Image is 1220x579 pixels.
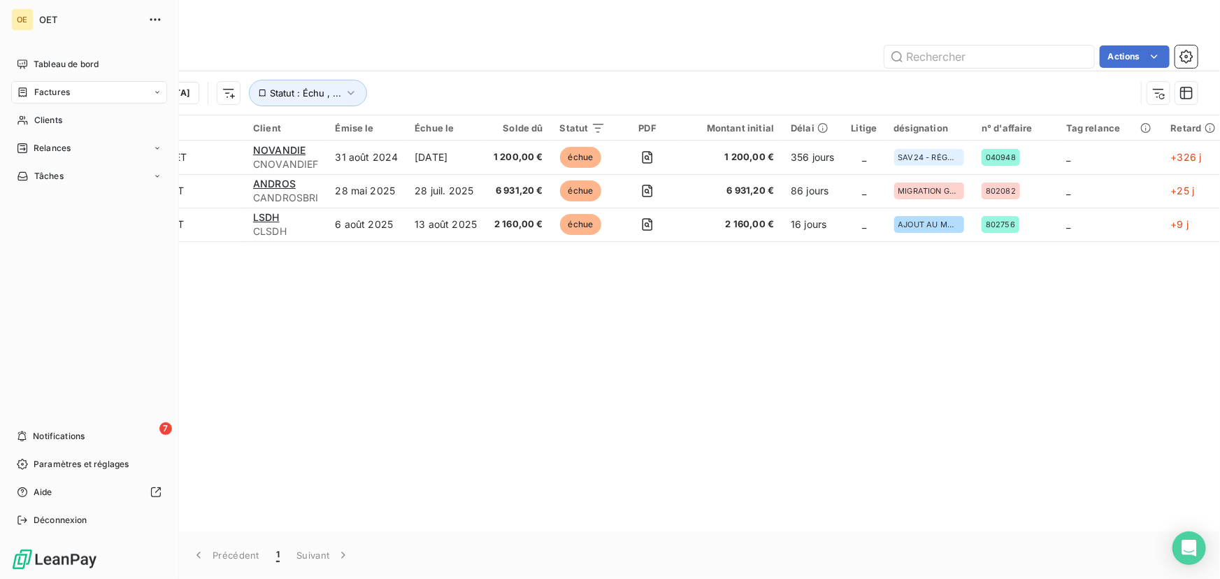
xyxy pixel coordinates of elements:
[852,122,877,134] div: Litige
[791,122,834,134] div: Délai
[11,8,34,31] div: OE
[560,214,602,235] span: échue
[11,109,167,131] a: Clients
[898,187,960,195] span: MIGRATION GSI WW [GEOGRAPHIC_DATA]
[327,174,407,208] td: 28 mai 2025
[560,147,602,168] span: échue
[406,208,485,241] td: 13 août 2025
[494,122,543,134] div: Solde dû
[270,87,341,99] span: Statut : Échu , ...
[690,150,774,164] span: 1 200,00 €
[782,141,842,174] td: 356 jours
[34,486,52,499] span: Aide
[1100,45,1170,68] button: Actions
[1171,151,1202,163] span: +326 j
[560,122,605,134] div: Statut
[494,150,543,164] span: 1 200,00 €
[253,178,296,190] span: ANDROS
[862,151,866,163] span: _
[268,541,288,570] button: 1
[898,220,960,229] span: AJOUT AU MANIFOLD B30
[1171,185,1195,196] span: +25 j
[327,208,407,241] td: 6 août 2025
[782,208,842,241] td: 16 jours
[34,58,99,71] span: Tableau de bord
[11,548,98,571] img: Logo LeanPay
[327,141,407,174] td: 31 août 2024
[11,165,167,187] a: Tâches
[253,191,319,205] span: CANDROSBRI
[276,548,280,562] span: 1
[253,157,319,171] span: CNOVANDIEF
[560,180,602,201] span: échue
[1066,218,1070,230] span: _
[986,220,1015,229] span: 802756
[986,153,1016,162] span: 040948
[249,80,367,106] button: Statut : Échu , ...
[288,541,359,570] button: Suivant
[253,144,306,156] span: NOVANDIE
[894,122,966,134] div: désignation
[183,541,268,570] button: Précédent
[33,430,85,443] span: Notifications
[406,141,485,174] td: [DATE]
[34,170,64,183] span: Tâches
[39,14,140,25] span: OET
[11,53,167,76] a: Tableau de bord
[1066,122,1154,134] div: Tag relance
[11,137,167,159] a: Relances
[34,514,87,527] span: Déconnexion
[494,184,543,198] span: 6 931,20 €
[622,122,673,134] div: PDF
[782,174,842,208] td: 86 jours
[253,122,319,134] div: Client
[982,122,1049,134] div: n° d'affaire
[884,45,1094,68] input: Rechercher
[34,114,62,127] span: Clients
[253,224,319,238] span: CLSDH
[336,122,399,134] div: Émise le
[1066,185,1070,196] span: _
[494,217,543,231] span: 2 160,00 €
[11,81,167,103] a: Factures
[159,422,172,435] span: 7
[1066,151,1070,163] span: _
[34,458,129,471] span: Paramètres et réglages
[1172,531,1206,565] div: Open Intercom Messenger
[415,122,477,134] div: Échue le
[690,217,774,231] span: 2 160,00 €
[253,211,280,223] span: LSDH
[34,86,70,99] span: Factures
[11,453,167,476] a: Paramètres et réglages
[11,481,167,503] a: Aide
[862,218,866,230] span: _
[898,153,960,162] span: SAV24 - RÉGULATION DÉBIT LIGNE DE NEP
[986,187,1016,195] span: 802082
[862,185,866,196] span: _
[690,122,774,134] div: Montant initial
[34,142,71,155] span: Relances
[690,184,774,198] span: 6 931,20 €
[406,174,485,208] td: 28 juil. 2025
[1171,122,1216,134] div: Retard
[1171,218,1189,230] span: +9 j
